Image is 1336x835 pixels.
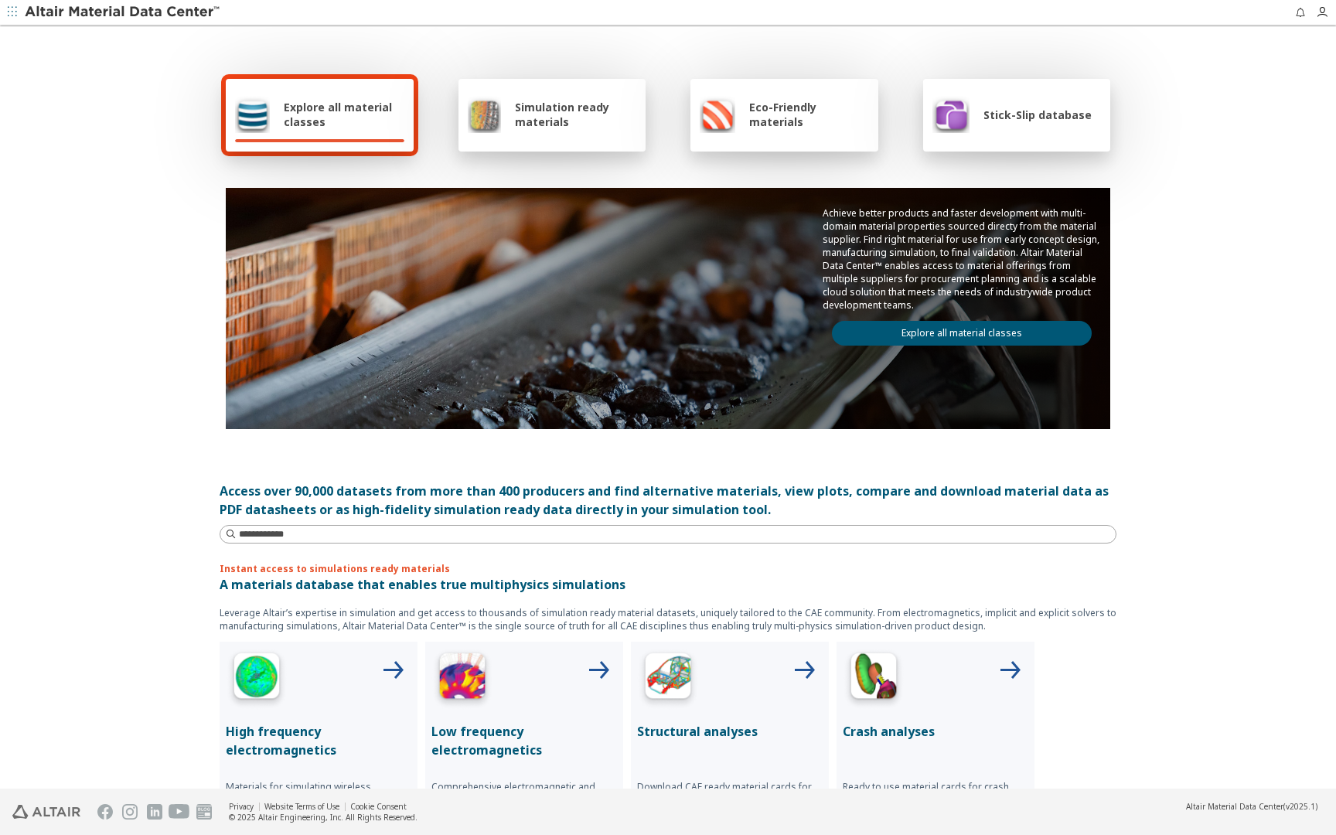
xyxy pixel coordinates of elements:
p: Materials for simulating wireless connectivity, electromagnetic compatibility, radar cross sectio... [226,781,411,818]
p: Achieve better products and faster development with multi-domain material properties sourced dire... [823,206,1101,312]
a: Explore all material classes [832,321,1092,346]
img: Stick-Slip database [932,96,970,133]
img: Simulation ready materials [468,96,501,133]
span: Altair Material Data Center [1186,801,1283,812]
span: Simulation ready materials [515,100,636,129]
span: Stick-Slip database [983,107,1092,122]
p: Leverage Altair’s expertise in simulation and get access to thousands of simulation ready materia... [220,606,1116,632]
p: High frequency electromagnetics [226,722,411,759]
a: Website Terms of Use [264,801,339,812]
p: Instant access to simulations ready materials [220,562,1116,575]
p: Crash analyses [843,722,1028,741]
img: Low Frequency Icon [431,648,493,710]
p: Ready to use material cards for crash solvers [843,781,1028,806]
span: Explore all material classes [284,100,404,129]
p: Low frequency electromagnetics [431,722,617,759]
p: Comprehensive electromagnetic and thermal data for accurate e-Motor simulations with Altair FLUX [431,781,617,818]
p: Structural analyses [637,722,823,741]
img: Altair Material Data Center [25,5,222,20]
img: Structural Analyses Icon [637,648,699,710]
img: Crash Analyses Icon [843,648,905,710]
div: Access over 90,000 datasets from more than 400 producers and find alternative materials, view plo... [220,482,1116,519]
div: © 2025 Altair Engineering, Inc. All Rights Reserved. [229,812,417,823]
div: (v2025.1) [1186,801,1317,812]
a: Cookie Consent [350,801,407,812]
p: A materials database that enables true multiphysics simulations [220,575,1116,594]
img: Altair Engineering [12,805,80,819]
span: Eco-Friendly materials [749,100,868,129]
a: Privacy [229,801,254,812]
img: Explore all material classes [235,96,270,133]
p: Download CAE ready material cards for leading simulation tools for structual analyses [637,781,823,818]
img: High Frequency Icon [226,648,288,710]
img: Eco-Friendly materials [700,96,735,133]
